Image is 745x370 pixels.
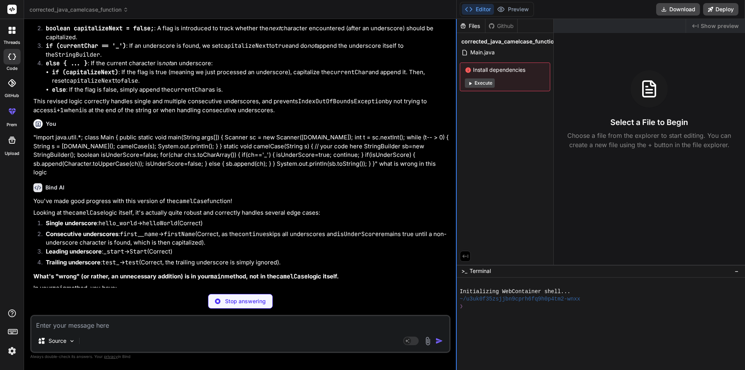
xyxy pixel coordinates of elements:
[485,22,517,30] div: Github
[735,267,739,275] span: −
[225,297,266,305] p: Stop answering
[5,92,19,99] label: GitHub
[7,65,17,72] label: code
[40,42,449,59] li: : If an underscore is found, we set to and do append the underscore itself to the .
[121,77,138,85] code: false
[33,273,339,280] strong: What's "wrong" (or rather, an unnecessary addition) is in your method, not in the logic itself.
[298,97,385,105] code: IndexOutOfBoundsException
[701,22,739,30] span: Show preview
[470,267,491,275] span: Terminal
[276,273,308,280] code: camelCase
[52,284,66,292] code: main
[460,295,580,303] span: ~/u3uk0f35zsjjbn9cprh6fq9h0p4tm2-wnxx
[79,106,82,114] code: i
[142,219,177,227] code: helloWorld
[30,353,450,360] p: Always double-check its answers. Your in Bind
[465,66,545,74] span: Install dependencies
[33,208,449,217] p: Looking at the logic itself, it's actually quite robust and correctly handles several edge cases:
[562,131,736,149] p: Choose a file from the explorer to start editing. You can create a new file using the + button in...
[330,68,369,76] code: currentChar
[49,337,66,345] p: Source
[46,219,97,227] strong: Single underscore
[162,59,171,67] em: not
[462,4,494,15] button: Editor
[66,77,115,85] code: capitalizeNext
[33,97,449,115] p: This revised logic correctly handles single and multiple consecutive underscores, and prevents by...
[120,230,158,238] code: first__name
[104,354,118,359] span: privacy
[130,248,147,255] code: Start
[269,24,281,32] em: next
[52,86,66,94] code: else
[3,39,20,46] label: threads
[337,230,379,238] code: isUnderScore
[470,48,496,57] span: Main.java
[176,197,207,205] code: camelCase
[40,247,449,258] li: : -> (Correct)
[656,3,700,16] button: Download
[703,3,738,16] button: Deploy
[5,150,19,157] label: Upload
[435,337,443,345] img: icon
[457,22,485,30] div: Files
[460,288,570,295] span: Initializing WebContainer shell...
[423,337,432,346] img: attachment
[29,6,128,14] span: corrected_java_camelcase_function
[33,197,449,206] p: You've made good progress with this version of the function!
[460,303,464,310] span: ❯
[238,230,266,238] code: continue
[46,259,100,266] strong: Trailing underscore
[220,42,269,50] code: capitalizeNext
[210,273,224,280] code: main
[275,42,289,50] code: true
[46,59,88,67] code: else { ... }
[7,122,17,128] label: prem
[55,51,100,59] code: StringBuilder
[494,4,532,15] button: Preview
[46,230,118,238] strong: Consecutive underscores
[53,106,64,114] code: i+1
[33,133,449,177] p: "import java.util.*; class Main { public static void main(String args[]) { Scanner sc = new Scann...
[40,59,449,94] li: : If the current character is an underscore:
[46,248,102,255] strong: Leading underscore
[170,86,209,94] code: currentChar
[103,248,124,255] code: _start
[40,219,449,230] li: : -> (Correct)
[46,42,126,50] code: if (currentChar == '_')
[610,117,688,128] h3: Select a File to Begin
[125,259,139,266] code: test
[45,184,64,191] h6: Bind AI
[33,284,449,293] p: In your method, you have:
[72,209,104,217] code: camelCase
[40,24,449,42] li: : A flag is introduced to track whether the character encountered (after an underscore) should be...
[307,42,316,49] em: not
[46,24,154,32] code: boolean capitalizeNext = false;
[52,68,118,76] code: if (capitalizeNext)
[99,219,137,227] code: hello_world
[5,344,19,358] img: settings
[69,338,75,344] img: Pick Models
[461,267,467,275] span: >_
[40,230,449,247] li: : -> (Correct, as the skips all underscores and remains true until a non-underscore character is ...
[52,85,449,94] li: : If the flag is false, simply append the as is.
[40,258,449,269] li: : -> (Correct, the trailing underscore is simply ignored).
[52,68,449,85] li: : If the flag is true (meaning we just processed an underscore), capitalize the and append it. Th...
[102,259,120,266] code: test_
[164,230,195,238] code: firstName
[46,120,56,128] h6: You
[465,78,495,88] button: Execute
[461,38,558,45] span: corrected_java_camelcase_function
[733,265,740,277] button: −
